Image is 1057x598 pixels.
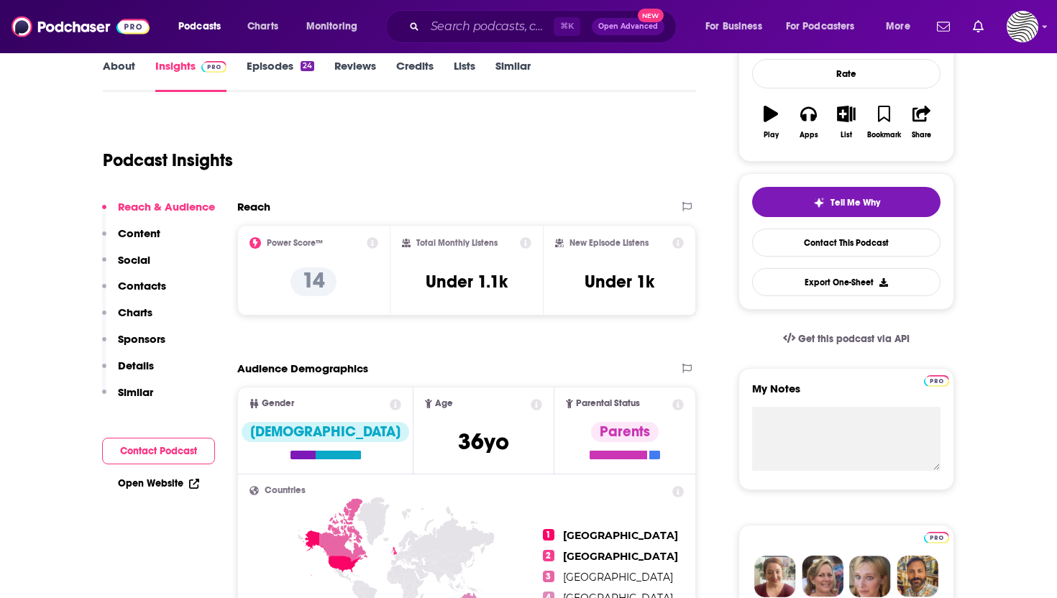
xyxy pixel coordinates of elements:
div: List [841,131,852,139]
span: Countries [265,486,306,495]
span: [GEOGRAPHIC_DATA] [563,550,678,563]
h3: Under 1k [585,271,654,293]
h2: Audience Demographics [237,362,368,375]
a: About [103,59,135,92]
h2: Power Score™ [267,238,323,248]
button: List [828,96,865,148]
span: 1 [543,529,554,540]
span: For Business [705,17,762,37]
a: Credits [396,59,434,92]
img: Podchaser Pro [924,532,949,543]
span: Get this podcast via API [798,333,910,345]
button: Reach & Audience [102,200,215,226]
p: Content [118,226,160,240]
input: Search podcasts, credits, & more... [425,15,554,38]
h2: New Episode Listens [569,238,649,248]
div: Bookmark [867,131,901,139]
a: Episodes24 [247,59,314,92]
span: Charts [247,17,278,37]
p: 14 [290,267,337,296]
h2: Total Monthly Listens [416,238,498,248]
button: tell me why sparkleTell Me Why [752,187,941,217]
p: Details [118,359,154,372]
div: 24 [301,61,314,71]
img: User Profile [1007,11,1038,42]
span: 3 [543,571,554,582]
img: Sydney Profile [754,556,796,597]
img: tell me why sparkle [813,197,825,208]
button: Charts [102,305,152,332]
div: Rate [752,59,941,88]
a: Similar [495,59,531,92]
img: Barbara Profile [802,556,843,597]
span: 2 [543,550,554,561]
button: Play [752,96,790,148]
a: Charts [238,15,287,38]
a: Open Website [118,477,199,489]
button: Apps [790,96,827,148]
span: [GEOGRAPHIC_DATA] [563,571,673,584]
span: Open Advanced [598,23,658,30]
span: Age [435,399,453,408]
button: Similar [102,385,153,412]
button: open menu [296,15,376,38]
button: Details [102,359,154,385]
span: Podcasts [178,17,221,37]
a: Pro website [924,530,949,543]
label: My Notes [752,382,941,407]
span: For Podcasters [786,17,855,37]
div: Apps [800,131,818,139]
div: [DEMOGRAPHIC_DATA] [242,422,409,442]
button: Contact Podcast [102,438,215,464]
a: Lists [454,59,475,92]
img: Jules Profile [849,556,891,597]
button: Share [903,96,941,148]
a: InsightsPodchaser Pro [155,59,226,92]
div: Play [764,131,779,139]
p: Sponsors [118,332,165,346]
button: Social [102,253,150,280]
button: open menu [168,15,239,38]
button: Show profile menu [1007,11,1038,42]
button: Contacts [102,279,166,305]
a: Show notifications dropdown [931,14,956,39]
a: Get this podcast via API [772,321,921,356]
img: Podchaser Pro [924,375,949,387]
img: Podchaser - Follow, Share and Rate Podcasts [12,13,150,40]
p: Reach & Audience [118,200,215,213]
button: open menu [695,15,780,38]
div: Parents [591,422,659,442]
button: Content [102,226,160,253]
button: Bookmark [865,96,902,148]
button: open menu [777,15,876,38]
button: Sponsors [102,332,165,359]
p: Social [118,253,150,267]
img: Jon Profile [897,556,938,597]
span: Monitoring [306,17,357,37]
span: Logged in as OriginalStrategies [1007,11,1038,42]
a: Show notifications dropdown [967,14,989,39]
div: Search podcasts, credits, & more... [399,10,690,43]
p: Charts [118,305,152,319]
a: Reviews [334,59,376,92]
a: Contact This Podcast [752,229,941,257]
h2: Reach [237,200,270,213]
span: ⌘ K [554,17,580,36]
h1: Podcast Insights [103,149,233,171]
span: New [638,9,664,22]
p: Similar [118,385,153,399]
span: [GEOGRAPHIC_DATA] [563,529,678,542]
div: Share [912,131,931,139]
a: Pro website [924,373,949,387]
h3: Under 1.1k [426,271,508,293]
img: Podchaser Pro [201,61,226,73]
span: Gender [262,399,294,408]
span: More [886,17,910,37]
button: open menu [876,15,928,38]
span: Tell Me Why [830,197,880,208]
span: Parental Status [576,399,640,408]
button: Export One-Sheet [752,268,941,296]
button: Open AdvancedNew [592,18,664,35]
p: Contacts [118,279,166,293]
